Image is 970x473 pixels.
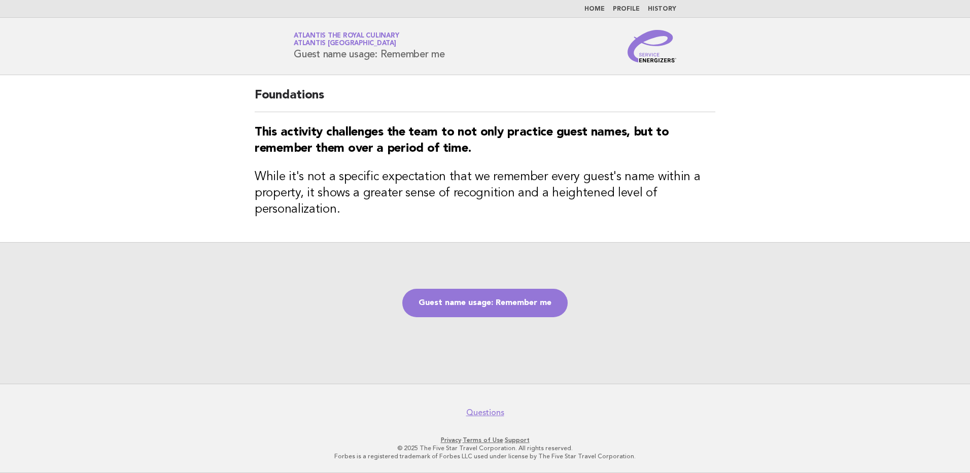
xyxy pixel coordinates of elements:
p: Forbes is a registered trademark of Forbes LLC used under license by The Five Star Travel Corpora... [175,452,795,460]
a: Atlantis the Royal CulinaryAtlantis [GEOGRAPHIC_DATA] [294,32,399,47]
a: Terms of Use [463,436,503,444]
a: Guest name usage: Remember me [402,289,568,317]
h1: Guest name usage: Remember me [294,33,445,59]
img: Service Energizers [628,30,676,62]
a: Profile [613,6,640,12]
p: © 2025 The Five Star Travel Corporation. All rights reserved. [175,444,795,452]
a: Questions [466,408,504,418]
strong: This activity challenges the team to not only practice guest names, but to remember them over a p... [255,126,669,155]
h3: While it's not a specific expectation that we remember every guest's name within a property, it s... [255,169,715,218]
h2: Foundations [255,87,715,112]
a: History [648,6,676,12]
p: · · [175,436,795,444]
span: Atlantis [GEOGRAPHIC_DATA] [294,41,396,47]
a: Home [584,6,605,12]
a: Support [505,436,530,444]
a: Privacy [441,436,461,444]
